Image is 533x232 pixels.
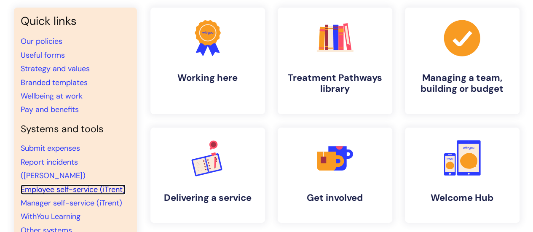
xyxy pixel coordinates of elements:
a: Manager self-service (iTrent) [21,198,122,208]
h4: Welcome Hub [412,192,513,203]
a: Wellbeing at work [21,91,83,101]
a: Get involved [278,128,392,223]
a: Employee self-service (iTrent) [21,184,126,195]
a: Useful forms [21,50,65,60]
a: Our policies [21,36,62,46]
h4: Systems and tools [21,123,130,135]
h4: Get involved [284,192,386,203]
a: Delivering a service [150,128,265,223]
a: WithYou Learning [21,211,80,221]
a: Managing a team, building or budget [405,8,520,114]
h4: Treatment Pathways library [284,72,386,95]
a: Treatment Pathways library [278,8,392,114]
h4: Managing a team, building or budget [412,72,513,95]
a: Report incidents ([PERSON_NAME]) [21,157,86,181]
h4: Working here [157,72,258,83]
a: Strategy and values [21,64,90,74]
a: Branded templates [21,77,88,88]
h4: Delivering a service [157,192,258,203]
a: Welcome Hub [405,128,520,223]
h3: Quick links [21,14,130,28]
a: Working here [150,8,265,114]
a: Submit expenses [21,143,80,153]
a: Pay and benefits [21,104,79,115]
